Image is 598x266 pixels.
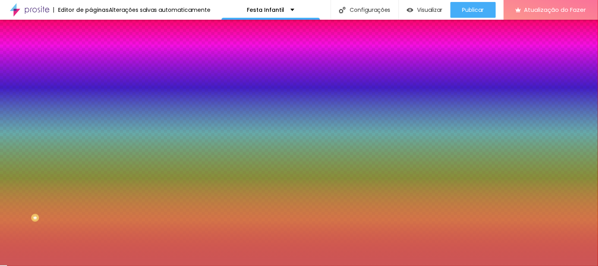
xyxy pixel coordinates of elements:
font: Visualizar [417,6,443,14]
font: Configurações [350,6,391,14]
button: Visualizar [399,2,451,18]
button: Publicar [451,2,496,18]
img: view-1.svg [407,7,414,13]
font: Atualização do Fazer [524,6,586,14]
img: Ícone [339,7,346,13]
font: Publicar [462,6,484,14]
font: Festa Infantil [247,6,285,14]
font: Alterações salvas automaticamente [109,6,211,14]
font: Editor de páginas [58,6,109,14]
